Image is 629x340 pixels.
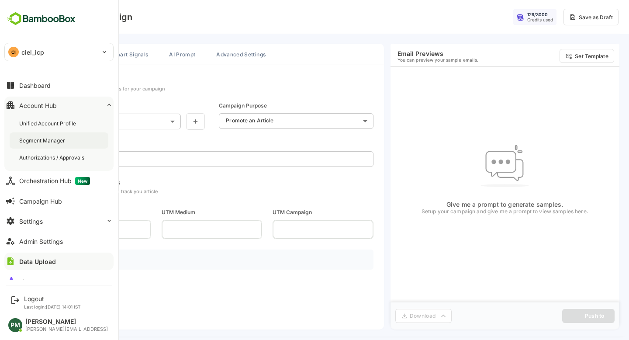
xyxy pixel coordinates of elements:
[10,44,353,65] div: campaign tabs
[391,208,558,215] p: Setup your campaign and give me a prompt to view samples here.
[20,86,135,92] div: Set up the fundamental details for your campaign
[4,10,78,27] img: BambooboxFullLogoMark.5f36c76dfaba33ec1ec1367b70bb1252.svg
[4,253,114,270] button: Data Upload
[4,273,114,290] button: Lumo
[544,53,577,59] p: Set Template
[4,232,114,250] button: Admin Settings
[548,14,582,21] div: Save as Draft
[4,192,114,210] button: Campaign Hub
[188,102,236,109] div: Campaign Purpose
[391,201,558,208] p: Give me a prompt to generate samples.
[19,137,67,144] div: Segment Manager
[21,48,44,57] p: ciel_icp
[20,140,67,147] div: Content URL
[10,10,24,24] button: Go back
[20,76,72,83] div: Campaign Basics
[131,208,232,216] span: UTM Medium
[4,97,114,114] button: Account Hub
[74,44,124,65] button: Smart Signals
[19,198,62,205] div: Campaign Hub
[24,304,81,309] p: Last login: [DATE] 14:01 IST
[19,258,56,265] div: Data Upload
[25,326,108,332] div: [PERSON_NAME][EMAIL_ADDRESS]
[367,50,448,57] h6: Email Previews
[8,47,19,57] div: CI
[24,295,81,302] div: Logout
[19,177,90,185] div: Orchestration Hub
[20,114,171,128] div: Select target segment
[20,208,121,216] span: UTM Source
[4,172,114,190] button: Orchestration HubNew
[195,117,243,124] p: Promote an Article
[179,44,242,65] button: Advanced Settings
[19,82,51,89] div: Dashboard
[20,102,61,109] div: Target Segment
[367,57,448,62] p: You can preview your sample emails.
[28,12,102,22] h4: Create Campaign
[27,255,58,261] h4: Tracking URL
[20,179,127,186] div: Campaign UTM Parameters
[4,76,114,94] button: Dashboard
[75,177,90,185] span: New
[529,49,584,63] button: Set Template
[23,278,38,285] div: Lumo
[19,154,86,161] div: Authorizations / Approvals
[25,318,108,326] div: [PERSON_NAME]
[8,318,22,332] div: PM
[10,44,67,65] button: Campaign Setup
[20,188,127,194] div: Set up the UTM parameters to track you article
[131,44,172,65] button: AI Prompt
[19,238,63,245] div: Admin Settings
[19,102,57,109] div: Account Hub
[19,218,43,225] div: Settings
[497,17,522,22] div: Credits used
[5,43,113,61] div: CIciel_icp
[19,120,78,127] div: Unified Account Profile
[242,208,342,216] span: UTM Campaign
[533,9,588,25] button: Save as Draft
[4,212,114,230] button: Settings
[497,12,517,17] div: 129 / 3000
